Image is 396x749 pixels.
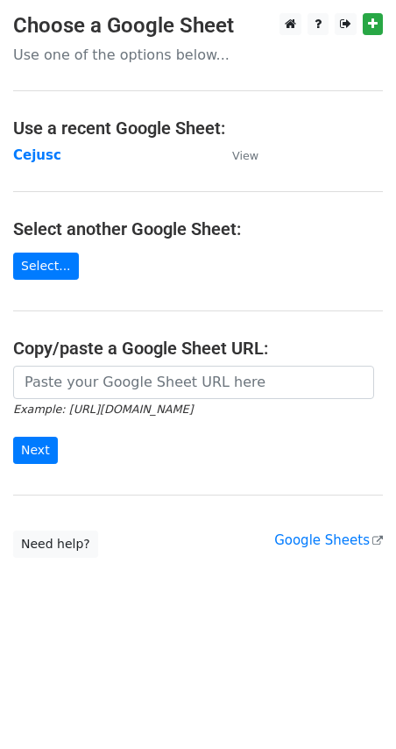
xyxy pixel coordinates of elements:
[13,46,383,64] p: Use one of the options below...
[274,532,383,548] a: Google Sheets
[215,147,258,163] a: View
[13,13,383,39] h3: Choose a Google Sheet
[13,531,98,558] a: Need help?
[13,338,383,359] h4: Copy/paste a Google Sheet URL:
[13,403,193,416] small: Example: [URL][DOMAIN_NAME]
[13,147,61,163] a: Cejusc
[13,437,58,464] input: Next
[13,366,374,399] input: Paste your Google Sheet URL here
[232,149,258,162] small: View
[13,218,383,239] h4: Select another Google Sheet:
[13,253,79,280] a: Select...
[13,118,383,139] h4: Use a recent Google Sheet:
